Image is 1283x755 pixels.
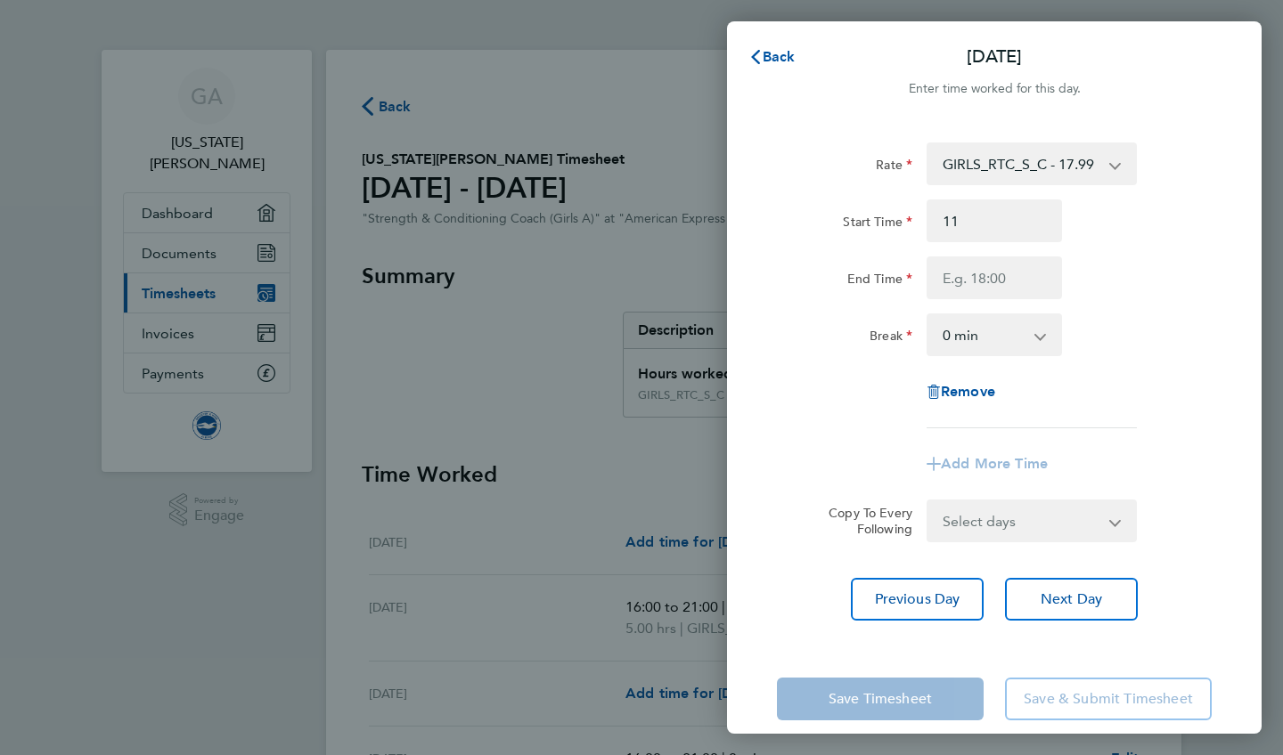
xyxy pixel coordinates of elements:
label: Start Time [843,214,912,235]
button: Next Day [1005,578,1138,621]
div: Enter time worked for this day. [727,78,1262,100]
button: Previous Day [851,578,984,621]
input: E.g. 18:00 [927,256,1062,299]
input: E.g. 08:00 [927,199,1062,242]
label: Break [870,328,912,349]
span: Previous Day [875,590,960,608]
label: Copy To Every Following [814,505,912,537]
span: Remove [941,383,995,400]
label: Rate [876,157,912,178]
span: Back [763,48,796,65]
button: Remove [927,385,995,399]
button: Back [731,39,813,75]
p: [DATE] [967,45,1022,69]
label: End Time [847,271,912,292]
span: Next Day [1041,590,1102,608]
